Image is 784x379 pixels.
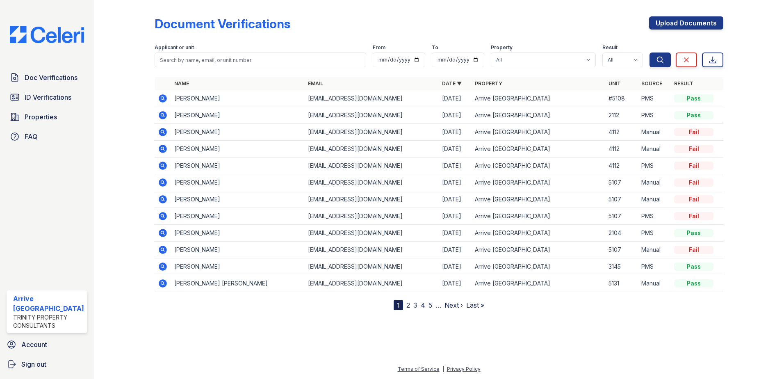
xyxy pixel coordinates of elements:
td: [EMAIL_ADDRESS][DOMAIN_NAME] [305,191,439,208]
td: [EMAIL_ADDRESS][DOMAIN_NAME] [305,225,439,242]
td: [DATE] [439,191,472,208]
td: [PERSON_NAME] [171,124,305,141]
td: PMS [638,225,671,242]
a: Email [308,80,323,87]
div: Trinity Property Consultants [13,313,84,330]
div: | [442,366,444,372]
td: Arrive [GEOGRAPHIC_DATA] [472,90,606,107]
td: 5107 [605,174,638,191]
td: [PERSON_NAME] [171,174,305,191]
span: ID Verifications [25,92,71,102]
td: 3145 [605,258,638,275]
td: 5107 [605,191,638,208]
a: FAQ [7,128,87,145]
span: FAQ [25,132,38,142]
div: Document Verifications [155,16,290,31]
td: 4112 [605,141,638,158]
iframe: chat widget [750,346,776,371]
td: [EMAIL_ADDRESS][DOMAIN_NAME] [305,275,439,292]
a: 4 [421,301,425,309]
a: Date ▼ [442,80,462,87]
a: 5 [428,301,432,309]
td: Arrive [GEOGRAPHIC_DATA] [472,158,606,174]
td: Arrive [GEOGRAPHIC_DATA] [472,191,606,208]
td: Manual [638,124,671,141]
td: Arrive [GEOGRAPHIC_DATA] [472,107,606,124]
td: PMS [638,90,671,107]
div: Fail [674,212,713,220]
td: Arrive [GEOGRAPHIC_DATA] [472,225,606,242]
span: Sign out [21,359,46,369]
td: Manual [638,242,671,258]
td: Arrive [GEOGRAPHIC_DATA] [472,124,606,141]
div: Fail [674,246,713,254]
div: Pass [674,263,713,271]
div: Fail [674,195,713,203]
span: … [435,300,441,310]
a: Unit [609,80,621,87]
td: #5108 [605,90,638,107]
label: Property [491,44,513,51]
td: [DATE] [439,107,472,124]
div: 1 [394,300,403,310]
a: Next › [444,301,463,309]
div: Pass [674,279,713,288]
td: [DATE] [439,124,472,141]
td: Arrive [GEOGRAPHIC_DATA] [472,174,606,191]
td: PMS [638,107,671,124]
td: [EMAIL_ADDRESS][DOMAIN_NAME] [305,158,439,174]
div: Fail [674,178,713,187]
td: 5107 [605,242,638,258]
a: Properties [7,109,87,125]
span: Account [21,340,47,349]
td: [PERSON_NAME] [171,107,305,124]
td: 5107 [605,208,638,225]
td: [EMAIL_ADDRESS][DOMAIN_NAME] [305,90,439,107]
td: 5131 [605,275,638,292]
td: [DATE] [439,141,472,158]
div: Pass [674,111,713,119]
td: [PERSON_NAME] [171,141,305,158]
td: [DATE] [439,242,472,258]
td: [DATE] [439,258,472,275]
label: Applicant or unit [155,44,194,51]
a: 3 [413,301,417,309]
a: Last » [466,301,484,309]
label: From [373,44,385,51]
input: Search by name, email, or unit number [155,53,367,67]
td: [PERSON_NAME] [171,258,305,275]
td: Manual [638,275,671,292]
a: Name [174,80,189,87]
a: Privacy Policy [447,366,481,372]
td: PMS [638,208,671,225]
td: [PERSON_NAME] [171,208,305,225]
td: [EMAIL_ADDRESS][DOMAIN_NAME] [305,208,439,225]
td: [PERSON_NAME] [171,225,305,242]
label: Result [602,44,618,51]
div: Arrive [GEOGRAPHIC_DATA] [13,294,84,313]
td: [EMAIL_ADDRESS][DOMAIN_NAME] [305,174,439,191]
label: To [432,44,438,51]
td: [PERSON_NAME] [171,90,305,107]
td: Arrive [GEOGRAPHIC_DATA] [472,242,606,258]
td: [DATE] [439,275,472,292]
a: 2 [406,301,410,309]
a: ID Verifications [7,89,87,105]
td: 4112 [605,158,638,174]
td: Arrive [GEOGRAPHIC_DATA] [472,258,606,275]
span: Doc Verifications [25,73,77,82]
td: [PERSON_NAME] [171,191,305,208]
td: [PERSON_NAME] [171,158,305,174]
td: [DATE] [439,174,472,191]
td: 2112 [605,107,638,124]
div: Fail [674,145,713,153]
img: CE_Logo_Blue-a8612792a0a2168367f1c8372b55b34899dd931a85d93a1a3d3e32e68fde9ad4.png [3,26,91,43]
a: Sign out [3,356,91,372]
div: Pass [674,229,713,237]
td: Manual [638,174,671,191]
a: Result [674,80,693,87]
div: Pass [674,94,713,103]
td: [PERSON_NAME] [PERSON_NAME] [171,275,305,292]
td: [EMAIL_ADDRESS][DOMAIN_NAME] [305,258,439,275]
